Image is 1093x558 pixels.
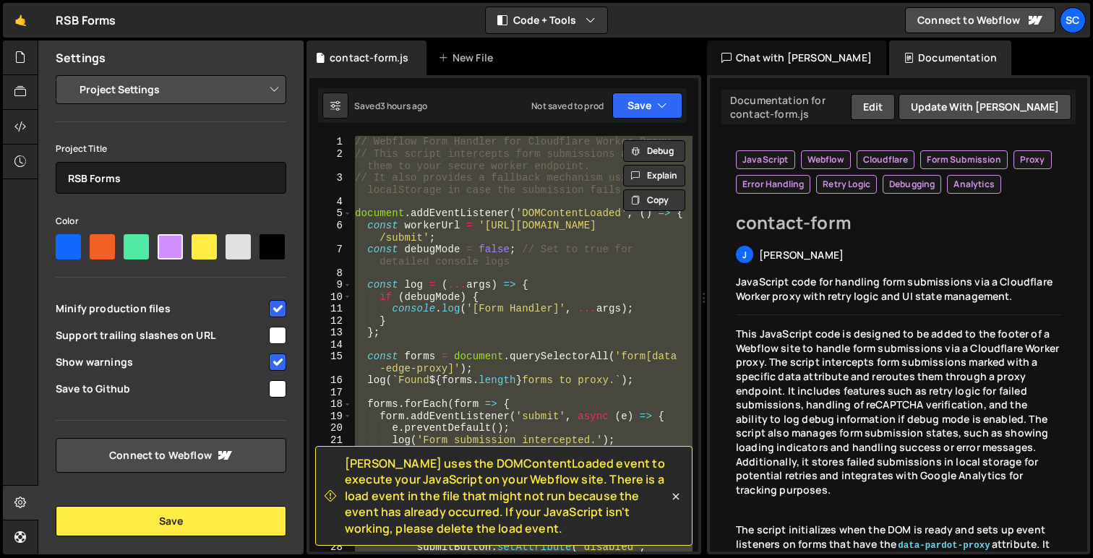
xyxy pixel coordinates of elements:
[851,94,895,120] button: Edit
[309,351,352,374] div: 15
[309,303,352,315] div: 11
[309,196,352,208] div: 4
[309,530,352,542] div: 27
[309,315,352,327] div: 12
[309,374,352,387] div: 16
[742,249,747,261] span: J
[309,387,352,399] div: 17
[742,179,804,190] span: Error Handling
[759,248,844,262] span: [PERSON_NAME]
[56,214,79,228] label: Color
[309,291,352,304] div: 10
[309,327,352,339] div: 13
[863,154,909,166] span: Cloudflare
[309,136,352,148] div: 1
[56,438,286,473] a: Connect to Webflow
[309,411,352,423] div: 19
[927,154,1000,166] span: Form Submission
[380,100,428,112] div: 3 hours ago
[56,328,267,343] span: Support trailing slashes on URL
[56,142,107,156] label: Project Title
[899,94,1071,120] button: Update with [PERSON_NAME]
[905,7,1055,33] a: Connect to Webflow
[726,93,851,121] div: Documentation for contact-form.js
[612,93,682,119] button: Save
[953,179,994,190] span: Analytics
[742,154,789,166] span: JavaScript
[309,398,352,411] div: 18
[309,446,352,458] div: 22
[623,189,685,211] button: Copy
[309,458,352,482] div: 23
[823,179,870,190] span: Retry Logic
[623,140,685,162] button: Debug
[309,518,352,530] div: 26
[736,275,1053,303] span: JavaScript code for handling form submissions via a Cloudflare Worker proxy with retry logic and ...
[889,179,935,190] span: Debugging
[309,339,352,351] div: 14
[56,162,286,194] input: Project name
[309,482,352,506] div: 24
[807,154,844,166] span: Webflow
[309,220,352,244] div: 6
[309,172,352,196] div: 3
[56,355,267,369] span: Show warnings
[309,506,352,518] div: 25
[736,211,1061,234] h2: contact-form
[486,7,607,33] button: Code + Tools
[309,207,352,220] div: 5
[309,244,352,267] div: 7
[354,100,428,112] div: Saved
[736,327,1061,497] p: This JavaScript code is designed to be added to the footer of a Webflow site to handle form submi...
[309,148,352,172] div: 2
[1020,154,1045,166] span: Proxy
[309,434,352,447] div: 21
[707,40,886,75] div: Chat with [PERSON_NAME]
[56,12,116,29] div: RSB Forms
[531,100,604,112] div: Not saved to prod
[309,422,352,434] div: 20
[896,540,992,551] code: data-pardot-proxy
[330,51,408,65] div: contact-form.js
[56,506,286,536] button: Save
[309,279,352,291] div: 9
[309,267,352,280] div: 8
[56,301,267,316] span: Minify production files
[3,3,38,38] a: 🤙
[345,455,669,536] span: [PERSON_NAME] uses the DOMContentLoaded event to execute your JavaScript on your Webflow site. Th...
[889,40,1011,75] div: Documentation
[438,51,499,65] div: New File
[56,382,267,396] span: Save to Github
[623,165,685,186] button: Explain
[56,50,106,66] h2: Settings
[1060,7,1086,33] a: Sc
